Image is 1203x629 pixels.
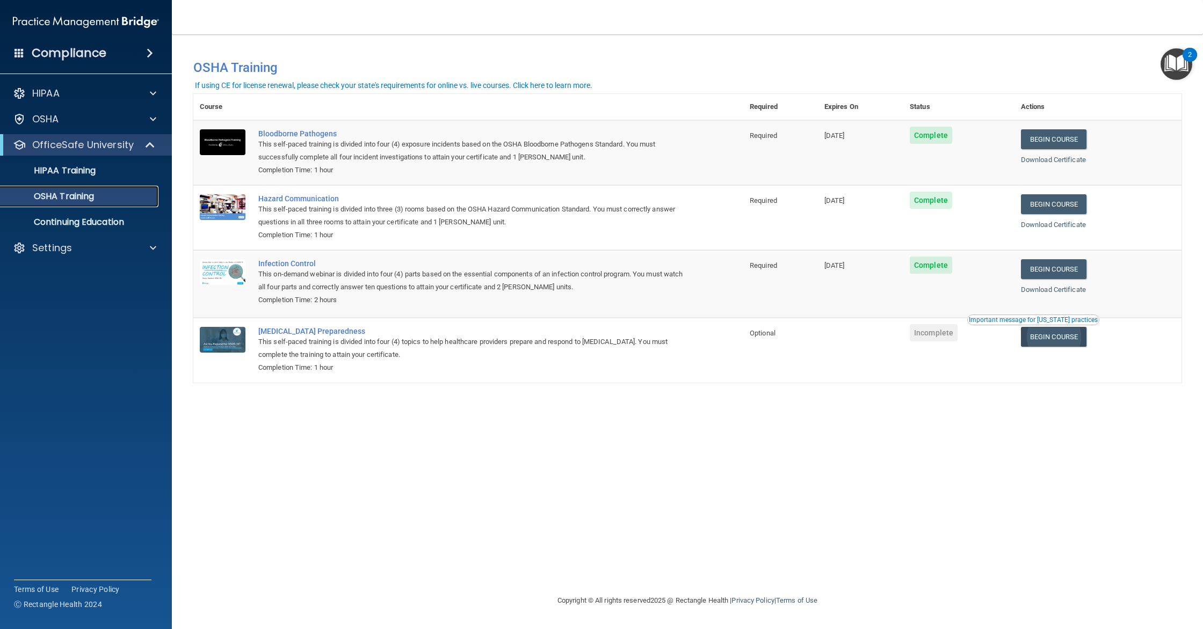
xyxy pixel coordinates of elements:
p: OSHA [32,113,59,126]
p: Settings [32,242,72,254]
div: This on-demand webinar is divided into four (4) parts based on the essential components of an inf... [258,268,690,294]
iframe: Drift Widget Chat Controller [1017,553,1190,596]
a: Hazard Communication [258,194,690,203]
div: If using CE for license renewal, please check your state's requirements for online vs. live cours... [195,82,592,89]
th: Actions [1014,94,1182,120]
p: OfficeSafe University [32,138,134,151]
a: Begin Course [1021,129,1086,149]
th: Expires On [818,94,903,120]
span: [DATE] [824,131,845,140]
a: Privacy Policy [731,596,774,604]
th: Status [903,94,1014,120]
span: Incomplete [910,324,958,341]
a: Download Certificate [1021,221,1086,229]
img: PMB logo [13,11,159,33]
th: Course [193,94,252,120]
span: Ⓒ Rectangle Health 2024 [14,599,102,610]
a: Begin Course [1021,259,1086,279]
p: HIPAA Training [7,165,96,176]
th: Required [743,94,818,120]
a: Settings [13,242,156,254]
div: This self-paced training is divided into four (4) topics to help healthcare providers prepare and... [258,335,690,361]
div: Completion Time: 2 hours [258,294,690,306]
div: Completion Time: 1 hour [258,361,690,374]
div: Copyright © All rights reserved 2025 @ Rectangle Health | | [491,583,883,618]
div: Important message for [US_STATE] practices [969,317,1098,323]
button: Open Resource Center, 2 new notifications [1161,48,1192,80]
a: OfficeSafe University [13,138,156,151]
h4: Compliance [32,46,106,61]
h4: OSHA Training [193,60,1182,75]
a: Download Certificate [1021,156,1086,164]
a: Terms of Use [776,596,817,604]
a: Infection Control [258,259,690,268]
span: Complete [910,127,952,144]
a: Privacy Policy [71,584,120,595]
span: Complete [910,257,952,274]
span: Optional [750,329,776,337]
span: Required [750,196,777,204]
a: HIPAA [13,87,156,100]
p: OSHA Training [7,191,94,202]
a: [MEDICAL_DATA] Preparedness [258,327,690,335]
a: Begin Course [1021,327,1086,347]
a: Bloodborne Pathogens [258,129,690,138]
div: This self-paced training is divided into four (4) exposure incidents based on the OSHA Bloodborne... [258,138,690,164]
div: 2 [1188,55,1192,69]
p: Continuing Education [7,217,154,228]
div: Completion Time: 1 hour [258,229,690,242]
span: Complete [910,192,952,209]
span: [DATE] [824,196,845,204]
a: Terms of Use [14,584,59,595]
button: If using CE for license renewal, please check your state's requirements for online vs. live cours... [193,80,594,91]
span: [DATE] [824,261,845,269]
a: Begin Course [1021,194,1086,214]
div: This self-paced training is divided into three (3) rooms based on the OSHA Hazard Communication S... [258,203,690,229]
button: Read this if you are a dental practitioner in the state of CA [967,314,1099,325]
a: Download Certificate [1021,286,1086,294]
span: Required [750,131,777,140]
div: Completion Time: 1 hour [258,164,690,177]
p: HIPAA [32,87,60,100]
span: Required [750,261,777,269]
a: OSHA [13,113,156,126]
